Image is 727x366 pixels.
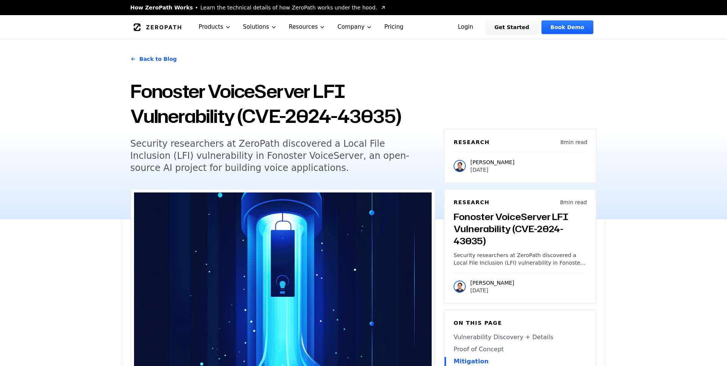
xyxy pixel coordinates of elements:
h6: On this page [454,319,587,327]
p: 8 min read [560,199,587,206]
p: [PERSON_NAME] [470,158,514,166]
img: Nathan Hrncirik [454,281,466,293]
a: Back to Blog [130,48,177,70]
nav: Global [121,15,606,39]
a: Proof of Concept [454,345,587,354]
p: [PERSON_NAME] [470,279,514,287]
button: Solutions [237,15,283,39]
h1: Fonoster VoiceServer LFI Vulnerability (CVE-2024-43035) [130,79,435,129]
button: Resources [283,15,332,39]
h5: Security researchers at ZeroPath discovered a Local File Inclusion (LFI) vulnerability in Fonoste... [130,138,421,174]
a: Mitigation [454,357,587,366]
h3: Fonoster VoiceServer LFI Vulnerability (CVE-2024-43035) [454,211,587,247]
span: Learn the technical details of how ZeroPath works under the hood. [200,4,377,11]
a: Pricing [378,15,410,39]
p: [DATE] [470,166,514,174]
a: Login [449,20,482,34]
a: How ZeroPath WorksLearn the technical details of how ZeroPath works under the hood. [130,4,386,11]
button: Company [331,15,378,39]
a: Book Demo [541,20,593,34]
span: How ZeroPath Works [130,4,193,11]
img: Nathan Hrncirik [454,160,466,172]
a: Vulnerability Discovery + Details [454,333,587,342]
h6: Research [454,199,490,206]
h6: Research [454,138,490,146]
button: Products [193,15,237,39]
p: 8 min read [560,138,587,146]
p: Security researchers at ZeroPath discovered a Local File Inclusion (LFI) vulnerability in Fonoste... [454,251,587,267]
p: [DATE] [470,287,514,294]
a: Get Started [485,20,538,34]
